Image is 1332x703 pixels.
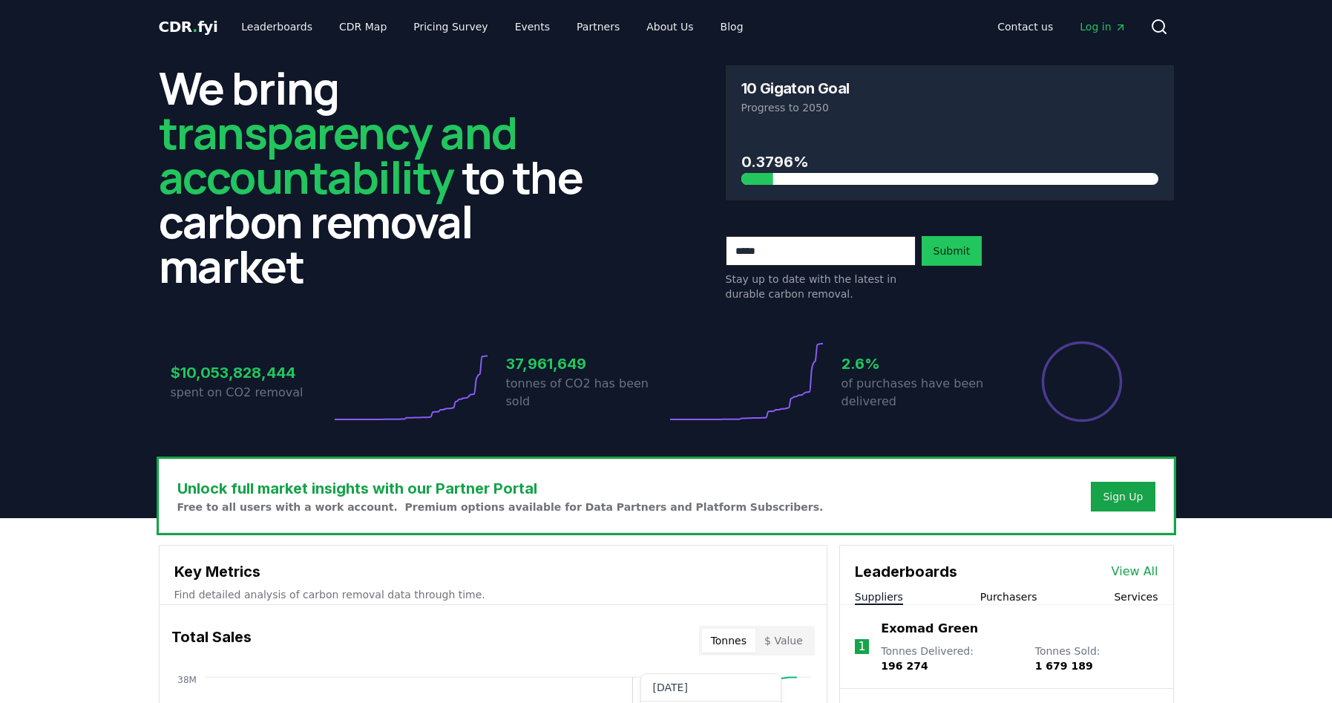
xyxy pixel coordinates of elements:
[741,100,1158,115] p: Progress to 2050
[171,626,252,655] h3: Total Sales
[881,620,978,638] a: Exomad Green
[634,13,705,40] a: About Us
[855,560,957,583] h3: Leaderboards
[985,13,1138,40] nav: Main
[702,629,755,653] button: Tonnes
[503,13,562,40] a: Events
[881,660,928,672] span: 196 274
[565,13,631,40] a: Partners
[1080,19,1126,34] span: Log in
[1068,13,1138,40] a: Log in
[1040,340,1123,423] div: Percentage of sales delivered
[841,375,1002,411] p: of purchases have been delivered
[1091,482,1155,511] button: Sign Up
[980,589,1037,604] button: Purchasers
[327,13,398,40] a: CDR Map
[401,13,499,40] a: Pricing Survey
[171,384,331,402] p: spent on CO2 removal
[159,65,607,288] h2: We bring to the carbon removal market
[177,477,824,500] h3: Unlock full market insights with our Partner Portal
[506,375,666,411] p: tonnes of CO2 has been sold
[741,151,1158,173] h3: 0.3796%
[506,353,666,375] h3: 37,961,649
[159,16,218,37] a: CDR.fyi
[1114,589,1158,604] button: Services
[159,18,218,36] span: CDR fyi
[1103,489,1143,504] a: Sign Up
[881,644,1020,673] p: Tonnes Delivered :
[755,629,812,653] button: $ Value
[1035,644,1158,673] p: Tonnes Sold :
[174,587,812,602] p: Find detailed analysis of carbon removal data through time.
[985,13,1065,40] a: Contact us
[177,675,197,685] tspan: 38M
[159,102,517,207] span: transparency and accountability
[174,560,812,583] h3: Key Metrics
[192,18,197,36] span: .
[741,81,850,96] h3: 10 Gigaton Goal
[726,272,916,301] p: Stay up to date with the latest in durable carbon removal.
[171,362,331,384] h3: $10,053,828,444
[855,589,903,604] button: Suppliers
[1112,563,1158,581] a: View All
[841,353,1002,375] h3: 2.6%
[1035,660,1093,672] span: 1 679 189
[709,13,755,40] a: Blog
[859,638,866,655] p: 1
[229,13,324,40] a: Leaderboards
[229,13,755,40] nav: Main
[177,500,824,514] p: Free to all users with a work account. Premium options available for Data Partners and Platform S...
[922,236,982,266] button: Submit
